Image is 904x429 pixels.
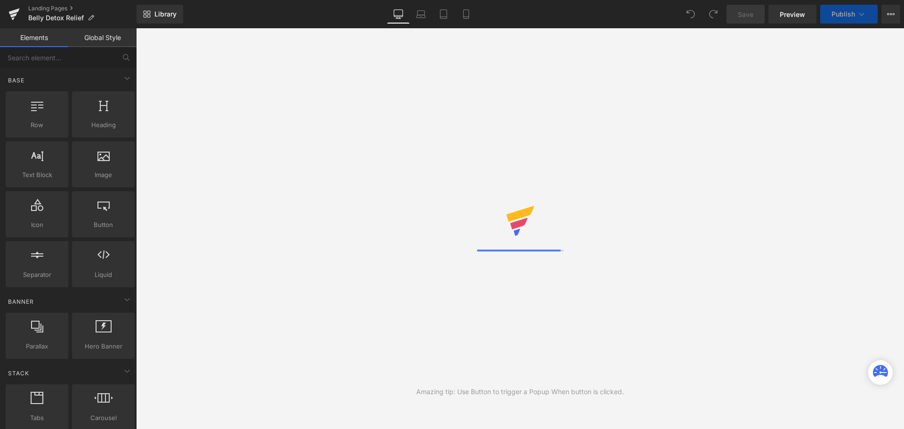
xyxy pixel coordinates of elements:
span: Button [75,220,132,230]
a: Laptop [410,5,432,24]
span: Carousel [75,413,132,423]
span: Banner [7,297,35,306]
a: Mobile [455,5,477,24]
a: Desktop [387,5,410,24]
span: Text Block [8,170,65,180]
span: Publish [831,10,855,18]
span: Icon [8,220,65,230]
button: Redo [704,5,723,24]
span: Preview [780,9,805,19]
a: New Library [137,5,183,24]
button: More [881,5,900,24]
a: Global Style [68,28,137,47]
span: Heading [75,120,132,130]
span: Separator [8,270,65,280]
span: Liquid [75,270,132,280]
a: Landing Pages [28,5,137,12]
span: Parallax [8,341,65,351]
a: Tablet [432,5,455,24]
button: Undo [681,5,700,24]
span: Belly Detox Relief [28,14,84,22]
span: Hero Banner [75,341,132,351]
span: Stack [7,369,30,378]
span: Base [7,76,25,85]
a: Preview [768,5,816,24]
span: Save [738,9,753,19]
span: Row [8,120,65,130]
div: Amazing tip: Use Button to trigger a Popup When button is clicked. [416,387,624,397]
span: Library [154,10,177,18]
span: Image [75,170,132,180]
button: Publish [820,5,878,24]
span: Tabs [8,413,65,423]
